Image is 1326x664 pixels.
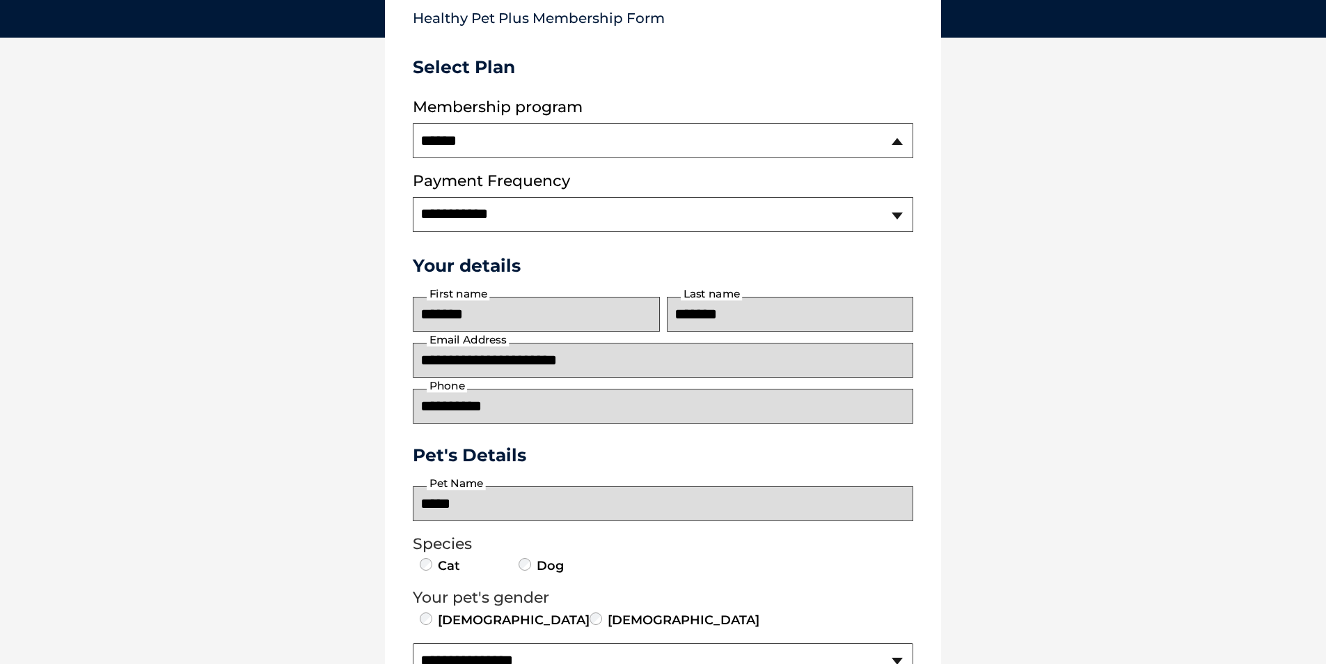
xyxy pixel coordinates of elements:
[427,288,489,300] label: First name
[427,334,509,346] label: Email Address
[413,98,913,116] label: Membership program
[407,445,919,465] h3: Pet's Details
[681,288,742,300] label: Last name
[413,3,913,26] p: Healthy Pet Plus Membership Form
[413,172,570,190] label: Payment Frequency
[413,535,913,553] legend: Species
[427,380,467,392] label: Phone
[413,589,913,607] legend: Your pet's gender
[413,255,913,276] h3: Your details
[413,56,913,77] h3: Select Plan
